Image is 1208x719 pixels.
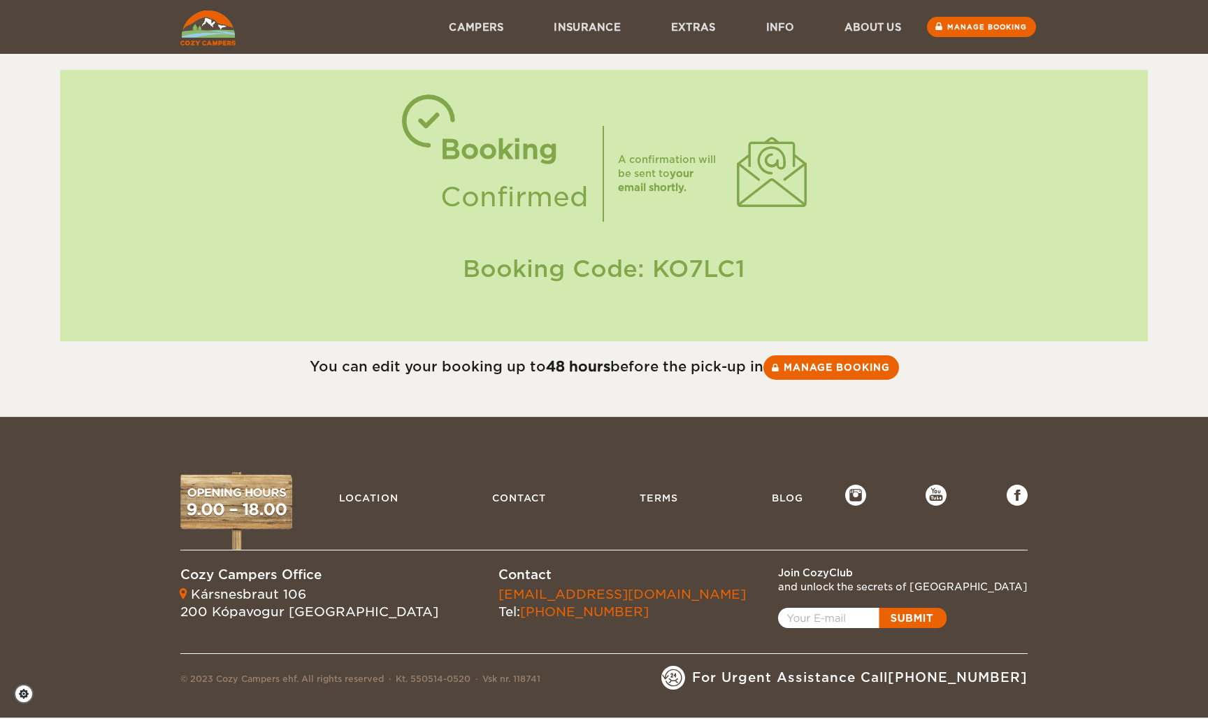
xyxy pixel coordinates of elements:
a: [PHONE_NUMBER] [888,670,1028,685]
a: Manage booking [927,17,1036,37]
div: Booking Code: KO7LC1 [74,252,1133,285]
div: Confirmed [440,173,589,221]
a: [EMAIL_ADDRESS][DOMAIN_NAME] [498,587,746,601]
div: Cozy Campers Office [180,566,438,584]
a: Open popup [778,608,947,628]
div: Join CozyClub [778,566,1028,580]
div: Tel: [498,585,746,621]
a: Manage booking [763,355,899,380]
img: Cozy Campers [180,10,236,45]
a: Terms [633,485,685,511]
div: Booking [440,126,589,173]
span: For Urgent Assistance Call [692,669,1028,687]
div: Kársnesbraut 106 200 Kópavogur [GEOGRAPHIC_DATA] [180,585,438,621]
strong: 48 hours [546,358,610,375]
div: and unlock the secrets of [GEOGRAPHIC_DATA] [778,580,1028,594]
a: Contact [485,485,553,511]
div: A confirmation will be sent to [618,152,723,194]
div: Contact [498,566,746,584]
a: Cookie settings [14,684,43,704]
a: Blog [765,485,810,511]
a: Location [332,485,405,511]
a: [PHONE_NUMBER] [520,604,649,619]
div: © 2023 Cozy Campers ehf. All rights reserved Kt. 550514-0520 Vsk nr. 118741 [180,673,540,690]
